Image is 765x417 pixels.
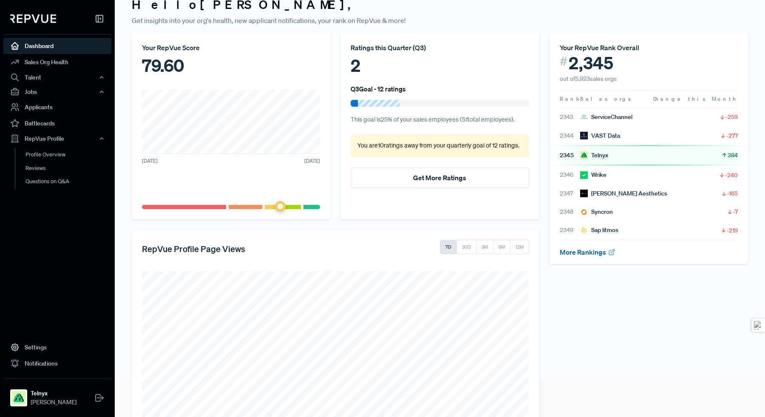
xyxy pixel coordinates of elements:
[31,389,76,398] strong: Telnyx
[15,162,123,175] a: Reviews
[726,131,738,140] span: -277
[580,113,588,121] img: ServiceChannel
[560,189,580,198] span: 2347
[476,240,493,254] button: 3M
[351,167,529,188] button: Get More Ratings
[560,75,617,82] span: out of 5,923 sales orgs
[3,355,111,372] a: Notifications
[580,227,588,234] img: Sap litmos
[3,85,111,99] button: Jobs
[15,148,123,162] a: Profile Overview
[560,248,616,256] a: More Rankings
[580,131,620,140] div: VAST Data
[560,95,580,103] span: Rank
[3,54,111,70] a: Sales Org Health
[560,131,580,140] span: 2344
[132,15,748,26] p: Get insights into your org's health, new applicant notifications, your rank on RepVue & more!
[580,189,667,198] div: [PERSON_NAME] Aesthetics
[15,175,123,188] a: Questions on Q&A
[493,240,510,254] button: 6M
[727,226,738,235] span: -219
[560,53,567,70] span: #
[580,226,618,235] div: Sap litmos
[560,207,580,216] span: 2348
[3,99,111,115] a: Applicants
[3,38,111,54] a: Dashboard
[727,189,738,198] span: -165
[510,240,529,254] button: 12M
[3,339,111,355] a: Settings
[560,170,580,179] span: 2346
[580,151,608,160] div: Telnyx
[580,132,588,139] img: VAST Data
[728,151,738,159] span: 384
[733,207,738,216] span: -7
[580,207,613,216] div: Syncron
[31,398,76,407] span: [PERSON_NAME]
[440,240,457,254] button: 7D
[304,157,320,165] span: [DATE]
[3,115,111,131] a: Battlecards
[725,113,738,121] span: -259
[580,113,632,122] div: ServiceChannel
[560,113,580,122] span: 2343
[142,244,245,254] h5: RepVue Profile Page Views
[560,226,580,235] span: 2349
[560,43,639,52] span: Your RepVue Rank Overall
[351,43,529,53] div: Ratings this Quarter ( Q3 )
[357,141,522,150] p: You are 10 ratings away from your quarterly goal of 12 ratings .
[569,53,613,73] span: 2,345
[142,53,320,78] div: 79.60
[12,391,25,405] img: Telnyx
[580,190,588,197] img: Merz Aesthetics
[560,151,580,160] span: 2345
[351,115,529,125] p: This goal is 25 % of your sales employees ( 51 total employees).
[10,14,56,23] img: RepVue
[725,171,738,179] span: -240
[3,378,111,410] a: TelnyxTelnyx[PERSON_NAME]
[456,240,476,254] button: 30D
[142,157,158,165] span: [DATE]
[580,95,632,102] span: Sales orgs
[580,151,588,159] img: Telnyx
[351,85,406,93] h6: Q3 Goal - 12 ratings
[580,170,606,179] div: Wrike
[580,208,588,216] img: Syncron
[3,70,111,85] button: Talent
[653,95,738,102] span: Change this Month
[351,53,529,78] div: 2
[3,131,111,146] button: RepVue Profile
[580,171,588,179] img: Wrike
[142,43,320,53] div: Your RepVue Score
